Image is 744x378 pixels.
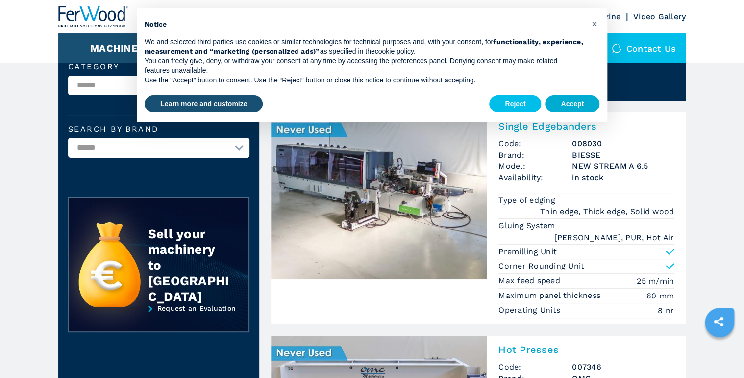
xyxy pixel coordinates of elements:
[554,232,674,243] em: [PERSON_NAME], PUR, Hot Air
[498,361,572,373] span: Code:
[498,172,572,183] span: Availability:
[145,76,584,85] p: Use the “Accept” button to consent. Use the “Reject” button or close this notice to continue with...
[646,290,674,301] em: 60 mm
[633,12,686,21] a: Video Gallery
[145,56,584,76] p: You can freely give, deny, or withdraw your consent at any time by accessing the preferences pane...
[540,206,674,217] em: Thin edge, Thick edge, Solid wood
[587,16,602,31] button: Close this notice
[145,37,584,56] p: We and selected third parties use cookies or similar technologies for technical purposes and, wit...
[68,125,249,133] label: Search by brand
[58,6,129,27] img: Ferwood
[612,43,621,53] img: Contact us
[498,220,558,231] p: Gluing System
[489,95,541,113] button: Reject
[572,161,674,172] h3: NEW STREAM A 6.5
[658,305,674,316] em: 8 nr
[375,47,414,55] a: cookie policy
[498,149,572,161] span: Brand:
[271,112,686,324] a: Single Edgebanders BIESSE NEW STREAM A 6.5Single EdgebandersCode:008030Brand:BIESSEModel:NEW STRE...
[637,275,674,287] em: 25 m/min
[702,334,737,371] iframe: Chat
[545,95,599,113] button: Accept
[145,20,584,29] h2: Notice
[148,226,229,304] div: Sell your machinery to [GEOGRAPHIC_DATA]
[271,112,487,279] img: Single Edgebanders BIESSE NEW STREAM A 6.5
[498,290,603,301] p: Maximum panel thickness
[145,95,263,113] button: Learn more and customize
[498,275,563,286] p: Max feed speed
[68,304,249,340] a: Request an Evaluation
[706,309,731,334] a: sharethis
[498,195,558,206] p: Type of edging
[498,246,557,257] p: Premilling Unit
[572,361,674,373] h3: 007346
[602,33,686,63] div: Contact us
[498,261,584,271] p: Corner Rounding Unit
[498,344,674,355] h3: Hot Presses
[498,161,572,172] span: Model:
[592,18,597,29] span: ×
[572,172,674,183] span: in stock
[68,63,249,71] label: Category
[498,138,572,149] span: Code:
[572,149,674,161] h3: BIESSE
[90,42,144,54] button: Machines
[498,305,563,316] p: Operating Units
[145,38,583,55] strong: functionality, experience, measurement and “marketing (personalized ads)”
[572,138,674,149] h3: 008030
